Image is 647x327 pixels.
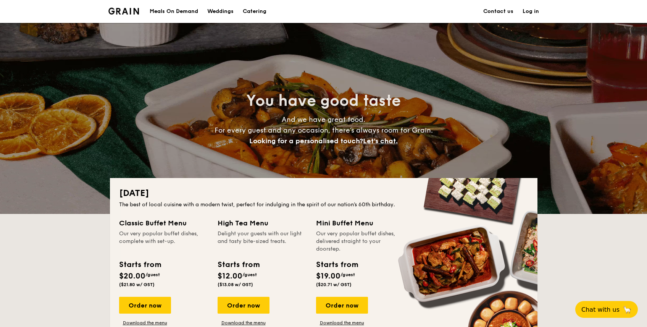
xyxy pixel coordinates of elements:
div: Starts from [119,259,161,270]
span: 🦙 [623,305,632,314]
div: Starts from [218,259,259,270]
div: The best of local cuisine with a modern twist, perfect for indulging in the spirit of our nation’... [119,201,528,209]
span: $12.00 [218,272,242,281]
div: High Tea Menu [218,218,307,228]
div: Order now [218,297,269,314]
div: Mini Buffet Menu [316,218,405,228]
a: Logotype [108,8,139,15]
span: /guest [242,272,257,277]
div: Delight your guests with our light and tasty bite-sized treats. [218,230,307,253]
div: Order now [119,297,171,314]
div: Our very popular buffet dishes, complete with set-up. [119,230,208,253]
div: Starts from [316,259,358,270]
span: $20.00 [119,272,145,281]
span: Chat with us [581,306,620,313]
h2: [DATE] [119,187,528,199]
span: ($21.80 w/ GST) [119,282,155,287]
span: ($20.71 w/ GST) [316,282,352,287]
div: Order now [316,297,368,314]
span: And we have great food. For every guest and any occasion, there’s always room for Grain. [215,115,433,145]
span: /guest [340,272,355,277]
a: Download the menu [218,320,269,326]
span: You have good taste [246,92,401,110]
button: Chat with us🦙 [575,301,638,318]
div: Classic Buffet Menu [119,218,208,228]
span: Looking for a personalised touch? [249,137,363,145]
span: /guest [145,272,160,277]
a: Download the menu [119,320,171,326]
div: Our very popular buffet dishes, delivered straight to your doorstep. [316,230,405,253]
span: $19.00 [316,272,340,281]
a: Download the menu [316,320,368,326]
span: Let's chat. [363,137,398,145]
img: Grain [108,8,139,15]
span: ($13.08 w/ GST) [218,282,253,287]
